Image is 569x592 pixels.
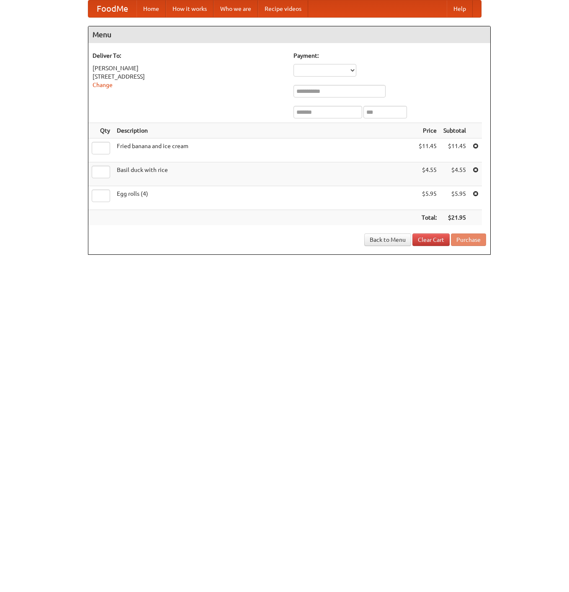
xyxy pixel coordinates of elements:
a: Help [447,0,473,17]
a: Recipe videos [258,0,308,17]
th: Qty [88,123,113,138]
a: How it works [166,0,214,17]
td: $11.45 [415,138,440,162]
th: Subtotal [440,123,469,138]
h5: Payment: [294,51,486,60]
a: Back to Menu [364,233,411,246]
th: $21.95 [440,210,469,226]
td: Egg rolls (4) [113,186,415,210]
h4: Menu [88,26,490,43]
td: $4.55 [440,162,469,186]
a: Who we are [214,0,258,17]
div: [STREET_ADDRESS] [93,72,285,81]
a: Clear Cart [412,233,450,246]
h5: Deliver To: [93,51,285,60]
td: $5.95 [440,186,469,210]
button: Purchase [451,233,486,246]
th: Price [415,123,440,138]
div: [PERSON_NAME] [93,64,285,72]
a: Change [93,82,113,88]
td: $4.55 [415,162,440,186]
a: FoodMe [88,0,136,17]
td: $11.45 [440,138,469,162]
a: Home [136,0,166,17]
td: $5.95 [415,186,440,210]
td: Fried banana and ice cream [113,138,415,162]
td: Basil duck with rice [113,162,415,186]
th: Description [113,123,415,138]
th: Total: [415,210,440,226]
